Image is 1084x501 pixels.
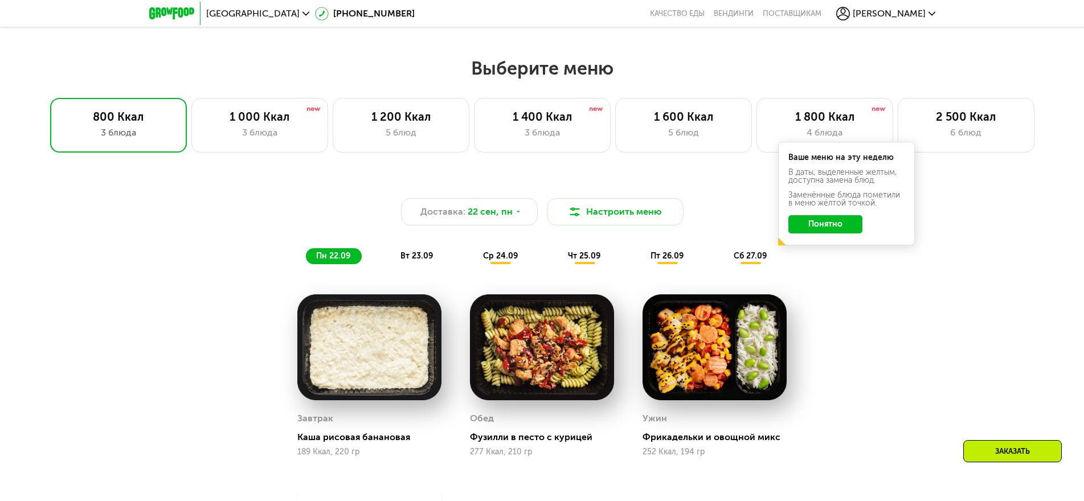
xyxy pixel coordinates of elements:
span: [GEOGRAPHIC_DATA] [206,9,300,18]
span: пн 22.09 [316,251,350,261]
div: 3 блюда [62,126,175,139]
a: Вендинги [714,9,754,18]
div: 800 Ккал [62,110,175,124]
div: 5 блюд [627,126,740,139]
div: Ужин [643,410,667,427]
span: чт 25.09 [568,251,600,261]
span: сб 27.09 [734,251,767,261]
div: Заказать [963,440,1062,462]
span: [PERSON_NAME] [853,9,926,18]
h2: Выберите меню [36,57,1048,80]
div: 277 Ккал, 210 гр [470,447,614,457]
div: Фузилли в песто с курицей [470,432,623,443]
div: Ваше меню на эту неделю [788,154,905,162]
div: 3 блюда [486,126,599,139]
div: 1 000 Ккал [203,110,316,124]
button: Понятно [788,215,862,233]
span: вт 23.09 [400,251,433,261]
div: 1 200 Ккал [345,110,457,124]
div: 1 400 Ккал [486,110,599,124]
span: пт 26.09 [651,251,684,261]
div: 252 Ккал, 194 гр [643,447,787,457]
div: В даты, выделенные желтым, доступна замена блюд. [788,169,905,184]
div: 3 блюда [203,126,316,139]
div: поставщикам [763,9,821,18]
div: 1 600 Ккал [627,110,740,124]
div: Завтрак [297,410,333,427]
a: [PHONE_NUMBER] [315,7,415,20]
div: Заменённые блюда пометили в меню жёлтой точкой. [788,191,905,207]
span: ср 24.09 [483,251,518,261]
div: 2 500 Ккал [910,110,1022,124]
div: Фрикадельки и овощной микс [643,432,796,443]
div: 4 блюда [768,126,881,139]
div: 6 блюд [910,126,1022,139]
button: Настроить меню [547,198,684,225]
div: Обед [470,410,494,427]
div: 1 800 Ккал [768,110,881,124]
div: 189 Ккал, 220 гр [297,447,441,457]
div: Каша рисовая банановая [297,432,451,443]
span: Доставка: [420,205,465,219]
span: 22 сен, пн [468,205,513,219]
div: 5 блюд [345,126,457,139]
a: Качество еды [650,9,705,18]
